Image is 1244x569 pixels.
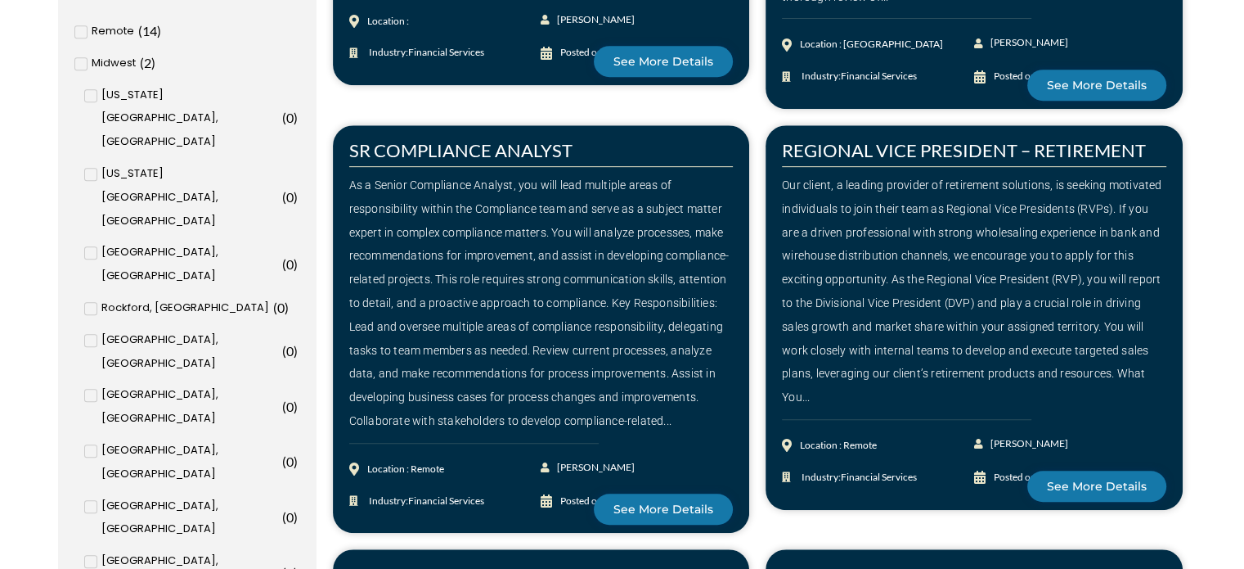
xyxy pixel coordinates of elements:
span: ) [294,189,298,205]
div: Our client, a leading provider of retirement solutions, is seeking motivated individuals to join ... [782,174,1166,409]
span: 0 [286,454,294,469]
span: See More Details [1047,481,1147,492]
span: ) [294,256,298,272]
span: 2 [144,55,151,70]
span: ( [138,23,142,38]
span: 0 [286,509,294,525]
div: Location : Remote [367,458,444,481]
span: ( [282,189,286,205]
span: 0 [286,343,294,359]
span: [PERSON_NAME] [553,456,635,480]
div: Location : [367,10,409,34]
span: ) [294,509,298,525]
span: 0 [286,110,294,125]
span: ( [282,454,286,469]
span: 0 [286,256,294,272]
span: Midwest [92,52,136,75]
a: See More Details [1027,70,1166,101]
span: 14 [142,23,157,38]
span: ( [282,343,286,359]
span: [GEOGRAPHIC_DATA], [GEOGRAPHIC_DATA] [101,328,278,376]
a: SR COMPLIANCE ANALYST [349,139,573,161]
span: See More Details [613,56,713,67]
a: [PERSON_NAME] [974,31,1070,55]
span: ( [273,300,277,315]
span: [US_STATE][GEOGRAPHIC_DATA], [GEOGRAPHIC_DATA] [101,162,278,233]
span: ) [285,300,289,315]
span: [GEOGRAPHIC_DATA], [GEOGRAPHIC_DATA] [101,241,278,288]
a: REGIONAL VICE PRESIDENT – RETIREMENT [782,139,1146,161]
span: [GEOGRAPHIC_DATA], [GEOGRAPHIC_DATA] [101,383,278,431]
a: [PERSON_NAME] [541,456,636,480]
span: ( [282,509,286,525]
span: ( [282,399,286,414]
span: ) [151,55,155,70]
span: See More Details [1047,79,1147,91]
div: As a Senior Compliance Analyst, you will lead multiple areas of responsibility within the Complia... [349,174,734,433]
a: [PERSON_NAME] [541,8,636,32]
a: See More Details [1027,471,1166,502]
span: ) [294,454,298,469]
span: [PERSON_NAME] [986,31,1068,55]
span: ( [140,55,144,70]
span: ) [157,23,161,38]
a: [PERSON_NAME] [974,432,1070,456]
span: See More Details [613,504,713,515]
span: [US_STATE][GEOGRAPHIC_DATA], [GEOGRAPHIC_DATA] [101,84,278,154]
span: Rockford, [GEOGRAPHIC_DATA] [101,296,269,320]
span: ( [282,110,286,125]
span: ) [294,399,298,414]
span: Remote [92,20,134,43]
span: [PERSON_NAME] [553,8,635,32]
div: Location : [GEOGRAPHIC_DATA] [800,33,943,56]
span: [GEOGRAPHIC_DATA], [GEOGRAPHIC_DATA] [101,439,278,486]
span: 0 [286,189,294,205]
span: ) [294,343,298,359]
span: 0 [277,300,285,315]
div: Location : Remote [800,434,877,458]
span: [PERSON_NAME] [986,432,1068,456]
span: ) [294,110,298,125]
span: ( [282,256,286,272]
a: See More Details [594,46,733,77]
span: 0 [286,399,294,414]
a: See More Details [594,494,733,525]
span: [GEOGRAPHIC_DATA], [GEOGRAPHIC_DATA] [101,494,278,542]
